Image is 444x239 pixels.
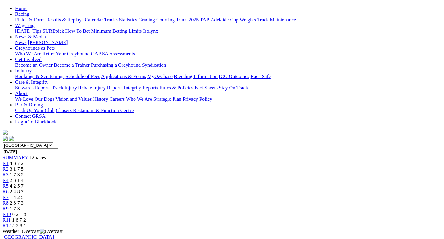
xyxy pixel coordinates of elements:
a: Rules & Policies [159,85,193,90]
a: Wagering [15,23,35,28]
div: News & Media [15,40,441,45]
a: Syndication [142,62,166,68]
a: SUMMARY [3,155,28,160]
a: Fact Sheets [195,85,218,90]
a: Weights [240,17,256,22]
a: Applications & Forms [101,74,146,79]
a: Tracks [104,17,118,22]
a: About [15,91,28,96]
a: Careers [109,96,125,102]
a: Breeding Information [174,74,218,79]
a: R2 [3,166,9,172]
a: Bar & Dining [15,102,43,107]
span: 5 2 8 1 [12,223,26,228]
a: Calendar [85,17,103,22]
a: R11 [3,217,11,223]
a: Get Involved [15,57,42,62]
div: Bar & Dining [15,108,441,113]
a: Care & Integrity [15,79,48,85]
a: Industry [15,68,32,73]
a: Statistics [119,17,137,22]
a: Contact GRSA [15,113,45,119]
a: Race Safe [250,74,270,79]
span: 6 2 1 8 [12,212,26,217]
a: R1 [3,161,9,166]
a: R3 [3,172,9,177]
div: About [15,96,441,102]
span: 1 6 7 2 [12,217,26,223]
span: Weather: Overcast [3,229,63,234]
a: R5 [3,183,9,189]
a: 2025 TAB Adelaide Cup [189,17,238,22]
a: Grading [139,17,155,22]
a: GAP SA Assessments [91,51,135,56]
span: 3 1 7 5 [10,166,24,172]
a: SUREpick [43,28,64,34]
div: Greyhounds as Pets [15,51,441,57]
a: R9 [3,206,9,211]
a: Purchasing a Greyhound [91,62,141,68]
a: Racing [15,11,29,17]
input: Select date [3,148,58,155]
span: 2 8 7 3 [10,200,24,206]
a: Results & Replays [46,17,83,22]
a: Strategic Plan [153,96,181,102]
a: Fields & Form [15,17,45,22]
a: Become a Trainer [54,62,90,68]
a: R6 [3,189,9,194]
a: Greyhounds as Pets [15,45,55,51]
a: We Love Our Dogs [15,96,54,102]
a: Cash Up Your Club [15,108,54,113]
a: Trials [176,17,187,22]
a: Schedule of Fees [65,74,100,79]
a: [PERSON_NAME] [28,40,68,45]
a: R12 [3,223,11,228]
a: Who We Are [15,51,41,56]
a: MyOzChase [147,74,173,79]
span: 1 7 3 [10,206,20,211]
a: Minimum Betting Limits [91,28,142,34]
a: How To Bet [65,28,90,34]
div: Wagering [15,28,441,34]
a: Who We Are [126,96,152,102]
a: Privacy Policy [183,96,212,102]
a: Coursing [156,17,175,22]
span: 2 8 1 4 [10,178,24,183]
div: Industry [15,74,441,79]
a: R8 [3,200,9,206]
span: 12 races [29,155,46,160]
a: Track Maintenance [257,17,296,22]
img: logo-grsa-white.png [3,130,8,135]
span: 4 8 7 2 [10,161,24,166]
a: [DATE] Tips [15,28,41,34]
a: Home [15,6,27,11]
a: History [93,96,108,102]
div: Racing [15,17,441,23]
span: R10 [3,212,11,217]
img: Overcast [40,229,63,234]
a: R4 [3,178,9,183]
span: 2 4 8 7 [10,189,24,194]
div: Get Involved [15,62,441,68]
a: Retire Your Greyhound [43,51,90,56]
a: Stay On Track [219,85,248,90]
a: Become an Owner [15,62,53,68]
span: 4 2 5 7 [10,183,24,189]
img: twitter.svg [9,136,14,141]
a: R7 [3,195,9,200]
a: Track Injury Rebate [52,85,92,90]
a: Isolynx [143,28,158,34]
span: 1 4 2 5 [10,195,24,200]
a: News [15,40,26,45]
span: 1 7 3 5 [10,172,24,177]
img: facebook.svg [3,136,8,141]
